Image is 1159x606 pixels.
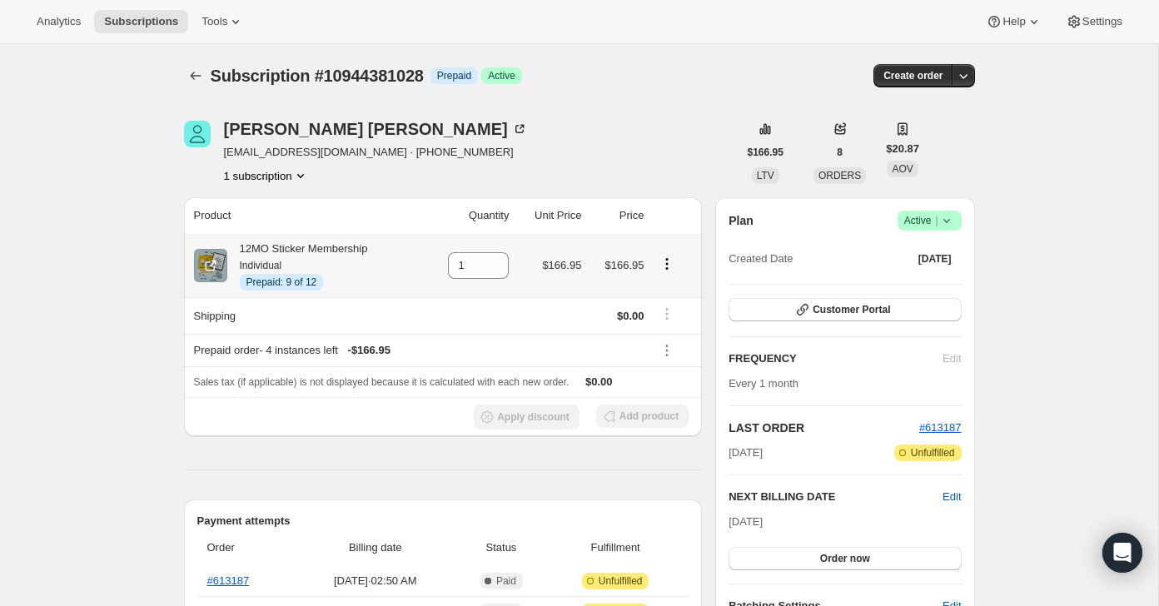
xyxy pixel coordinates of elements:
[542,259,581,271] span: $166.95
[197,529,296,566] th: Order
[908,247,962,271] button: [DATE]
[184,297,425,334] th: Shipping
[301,539,450,556] span: Billing date
[552,539,679,556] span: Fulfillment
[919,420,962,436] button: #613187
[37,15,81,28] span: Analytics
[104,15,178,28] span: Subscriptions
[1102,533,1142,573] div: Open Intercom Messenger
[886,141,919,157] span: $20.87
[184,121,211,147] span: Meg Kennedy
[246,276,317,289] span: Prepaid: 9 of 12
[1002,15,1025,28] span: Help
[904,212,955,229] span: Active
[194,376,570,388] span: Sales tax (if applicable) is not displayed because it is calculated with each new order.
[514,197,586,234] th: Unit Price
[224,121,528,137] div: [PERSON_NAME] [PERSON_NAME]
[211,67,424,85] span: Subscription #10944381028
[197,513,689,529] h2: Payment attempts
[729,489,943,505] h2: NEXT BILLING DATE
[201,15,227,28] span: Tools
[599,574,643,588] span: Unfulfilled
[820,552,870,565] span: Order now
[813,303,890,316] span: Customer Portal
[918,252,952,266] span: [DATE]
[488,69,515,82] span: Active
[94,10,188,33] button: Subscriptions
[654,255,680,273] button: Product actions
[184,197,425,234] th: Product
[748,146,783,159] span: $166.95
[729,298,961,321] button: Customer Portal
[424,197,514,234] th: Quantity
[224,144,528,161] span: [EMAIL_ADDRESS][DOMAIN_NAME] · [PHONE_NUMBER]
[227,241,368,291] div: 12MO Sticker Membership
[207,574,250,587] a: #613187
[729,420,919,436] h2: LAST ORDER
[27,10,91,33] button: Analytics
[194,249,227,282] img: product img
[976,10,1052,33] button: Help
[911,446,955,459] span: Unfulfilled
[224,167,309,184] button: Product actions
[892,163,913,175] span: AOV
[827,141,853,164] button: 8
[729,547,961,570] button: Order now
[585,375,613,388] span: $0.00
[1056,10,1132,33] button: Settings
[240,260,282,271] small: Individual
[943,489,961,505] button: Edit
[729,350,943,367] h2: FREQUENCY
[604,259,644,271] span: $166.95
[729,515,763,528] span: [DATE]
[883,69,943,82] span: Create order
[184,64,207,87] button: Subscriptions
[729,251,793,267] span: Created Date
[873,64,953,87] button: Create order
[348,342,390,359] span: - $166.95
[194,342,644,359] div: Prepaid order - 4 instances left
[729,445,763,461] span: [DATE]
[729,212,754,229] h2: Plan
[1082,15,1122,28] span: Settings
[496,574,516,588] span: Paid
[757,170,774,181] span: LTV
[192,10,254,33] button: Tools
[818,170,861,181] span: ORDERS
[301,573,450,589] span: [DATE] · 02:50 AM
[919,421,962,434] a: #613187
[437,69,471,82] span: Prepaid
[617,310,644,322] span: $0.00
[586,197,649,234] th: Price
[729,377,798,390] span: Every 1 month
[935,214,938,227] span: |
[738,141,793,164] button: $166.95
[460,539,542,556] span: Status
[654,305,680,323] button: Shipping actions
[837,146,843,159] span: 8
